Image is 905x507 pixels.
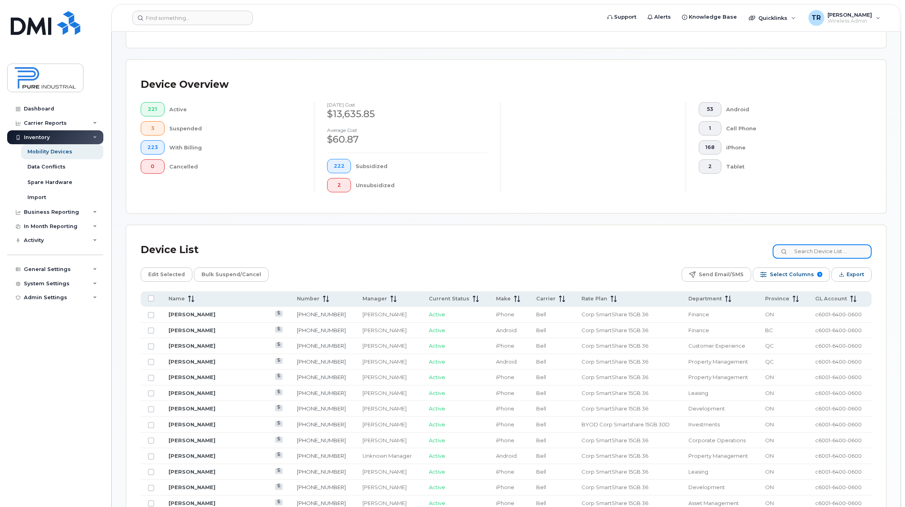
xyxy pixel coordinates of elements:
div: [PERSON_NAME] [362,405,415,412]
a: [PERSON_NAME] [169,421,215,428]
span: ON [765,405,774,412]
div: [PERSON_NAME] [362,499,415,507]
span: Number [297,295,320,302]
a: [PERSON_NAME] [169,437,215,443]
button: Export [831,267,872,282]
a: [PHONE_NUMBER] [297,453,346,459]
span: c6001-6400-0600 [815,327,862,333]
span: Bell [536,311,546,317]
span: c6001-6400-0600 [815,500,862,506]
div: [PERSON_NAME] [362,342,415,350]
span: Bell [536,437,546,443]
a: [PHONE_NUMBER] [297,405,346,412]
span: Active [429,421,445,428]
a: [PERSON_NAME] [169,390,215,396]
div: Device Overview [141,74,229,95]
span: Select Columns [770,269,814,281]
a: [PHONE_NUMBER] [297,358,346,365]
button: 0 [141,159,165,174]
span: Corp SmartShare 15GB 36 [581,311,648,317]
a: [PHONE_NUMBER] [297,500,346,506]
div: $13,635.85 [327,107,487,121]
span: Department [688,295,722,302]
button: 168 [699,140,721,155]
span: ON [765,311,774,317]
div: [PERSON_NAME] [362,437,415,444]
a: [PERSON_NAME] [169,311,215,317]
span: Bell [536,500,546,506]
span: Support [614,13,636,21]
a: [PHONE_NUMBER] [297,437,346,443]
div: [PERSON_NAME] [362,327,415,334]
button: Edit Selected [141,267,192,282]
span: Android [496,327,517,333]
span: ON [765,500,774,506]
span: TR [812,13,821,23]
a: [PERSON_NAME] [169,358,215,365]
span: 221 [147,106,158,112]
span: BC [765,327,773,333]
span: Android [496,453,517,459]
span: 1 [705,125,715,132]
span: iPhone [496,390,514,396]
span: Bell [536,358,546,365]
span: Development [688,405,725,412]
span: Development [688,484,725,490]
span: 9 [817,272,822,277]
span: Bell [536,374,546,380]
span: 2 [705,163,715,170]
span: c6001-6400-0600 [815,421,862,428]
span: Bell [536,343,546,349]
span: Make [496,295,511,302]
span: c6001-6400-0600 [815,358,862,365]
button: Send Email/SMS [682,267,751,282]
div: Cell Phone [726,121,859,135]
span: 2 [334,182,345,188]
span: Province [765,295,789,302]
button: Select Columns 9 [753,267,830,282]
span: Bell [536,390,546,396]
span: Alerts [654,13,671,21]
span: iPhone [496,405,514,412]
span: Property Management [688,374,748,380]
a: [PHONE_NUMBER] [297,311,346,317]
a: View Last Bill [275,437,283,443]
span: BYOD Corp Smartshare 15GB 30D [581,421,670,428]
span: Active [429,468,445,475]
span: Active [429,453,445,459]
span: Leasing [688,468,708,475]
span: Corp SmartShare 15GB 36 [581,468,648,475]
button: 53 [699,102,721,116]
div: Unknown Manager [362,452,415,460]
button: 221 [141,102,165,116]
div: $60.87 [327,133,487,146]
span: Bell [536,468,546,475]
span: iPhone [496,500,514,506]
a: View Last Bill [275,373,283,379]
span: Active [429,500,445,506]
span: Current Status [429,295,469,302]
a: [PERSON_NAME] [169,405,215,412]
span: Customer Experience [688,343,745,349]
span: c6001-6400-0600 [815,343,862,349]
div: [PERSON_NAME] [362,389,415,397]
span: Active [429,484,445,490]
span: iPhone [496,374,514,380]
span: iPhone [496,484,514,490]
span: ON [765,453,774,459]
button: 2 [699,159,721,174]
div: [PERSON_NAME] [362,484,415,491]
a: View Last Bill [275,484,283,490]
span: Finance [688,311,709,317]
input: Search Device List ... [773,244,872,259]
a: [PERSON_NAME] [169,327,215,333]
span: ON [765,468,774,475]
a: View Last Bill [275,421,283,427]
span: Active [429,358,445,365]
button: 1 [699,121,721,135]
a: [PHONE_NUMBER] [297,343,346,349]
div: Active [169,102,301,116]
a: View Last Bill [275,358,283,364]
span: Corp SmartShare 15GB 36 [581,374,648,380]
span: c6001-6400-0600 [815,437,862,443]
